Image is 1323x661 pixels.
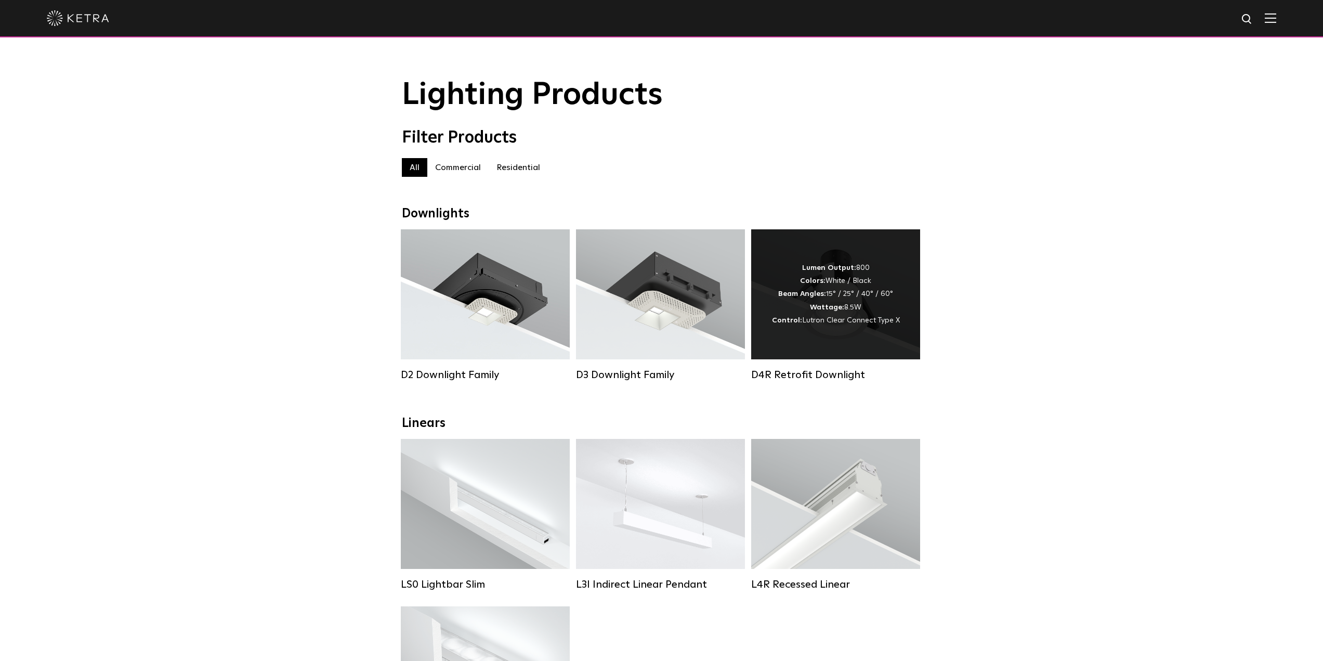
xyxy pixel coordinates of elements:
strong: Lumen Output: [802,264,856,271]
img: Hamburger%20Nav.svg [1265,13,1276,23]
a: D3 Downlight Family Lumen Output:700 / 900 / 1100Colors:White / Black / Silver / Bronze / Paintab... [576,229,745,381]
a: L4R Recessed Linear Lumen Output:400 / 600 / 800 / 1000Colors:White / BlackControl:Lutron Clear C... [751,439,920,591]
span: Lighting Products [402,80,663,111]
div: LS0 Lightbar Slim [401,578,570,591]
div: L4R Recessed Linear [751,578,920,591]
a: LS0 Lightbar Slim Lumen Output:200 / 350Colors:White / BlackControl:X96 Controller [401,439,570,591]
label: Residential [489,158,548,177]
strong: Control: [772,317,802,324]
div: L3I Indirect Linear Pendant [576,578,745,591]
div: D3 Downlight Family [576,369,745,381]
div: 800 White / Black 15° / 25° / 40° / 60° 8.5W [772,262,900,327]
div: Linears [402,416,922,431]
div: Filter Products [402,128,922,148]
strong: Beam Angles: [778,290,826,297]
a: D4R Retrofit Downlight Lumen Output:800Colors:White / BlackBeam Angles:15° / 25° / 40° / 60°Watta... [751,229,920,381]
span: Lutron Clear Connect Type X [802,317,900,324]
a: D2 Downlight Family Lumen Output:1200Colors:White / Black / Gloss Black / Silver / Bronze / Silve... [401,229,570,381]
strong: Wattage: [810,304,844,311]
div: D4R Retrofit Downlight [751,369,920,381]
div: Downlights [402,206,922,222]
img: ketra-logo-2019-white [47,10,109,26]
div: D2 Downlight Family [401,369,570,381]
label: All [402,158,427,177]
a: L3I Indirect Linear Pendant Lumen Output:400 / 600 / 800 / 1000Housing Colors:White / BlackContro... [576,439,745,591]
label: Commercial [427,158,489,177]
img: search icon [1241,13,1254,26]
strong: Colors: [800,277,826,284]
